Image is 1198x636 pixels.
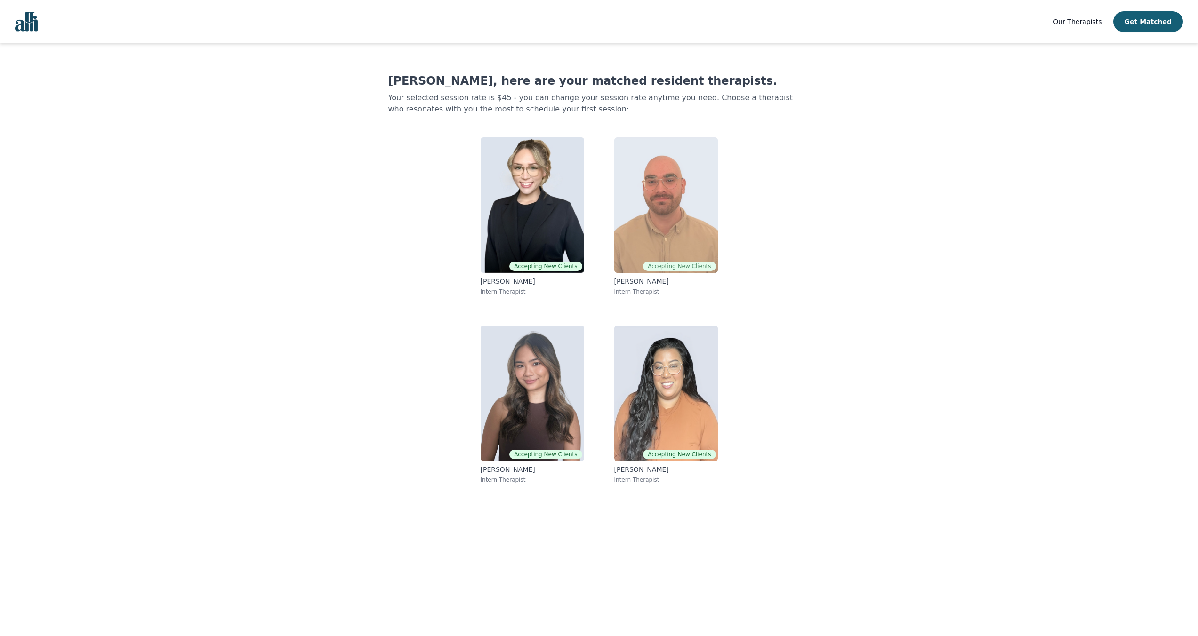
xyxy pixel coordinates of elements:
[473,130,592,303] a: Olivia MooreAccepting New Clients[PERSON_NAME]Intern Therapist
[509,450,582,459] span: Accepting New Clients
[607,130,725,303] a: Ryan InglebyAccepting New Clients[PERSON_NAME]Intern Therapist
[643,262,716,271] span: Accepting New Clients
[481,137,584,273] img: Olivia Moore
[481,465,584,474] p: [PERSON_NAME]
[481,476,584,484] p: Intern Therapist
[481,277,584,286] p: [PERSON_NAME]
[1053,18,1102,25] span: Our Therapists
[614,465,718,474] p: [PERSON_NAME]
[509,262,582,271] span: Accepting New Clients
[614,326,718,461] img: Christina Persaud
[481,326,584,461] img: Noreen Clare Tibudan
[1113,11,1183,32] button: Get Matched
[15,12,38,32] img: alli logo
[388,73,810,88] h1: [PERSON_NAME], here are your matched resident therapists.
[614,288,718,295] p: Intern Therapist
[481,288,584,295] p: Intern Therapist
[1053,16,1102,27] a: Our Therapists
[614,476,718,484] p: Intern Therapist
[388,92,810,115] p: Your selected session rate is $45 - you can change your session rate anytime you need. Choose a t...
[607,318,725,491] a: Christina PersaudAccepting New Clients[PERSON_NAME]Intern Therapist
[473,318,592,491] a: Noreen Clare TibudanAccepting New Clients[PERSON_NAME]Intern Therapist
[614,137,718,273] img: Ryan Ingleby
[614,277,718,286] p: [PERSON_NAME]
[643,450,716,459] span: Accepting New Clients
